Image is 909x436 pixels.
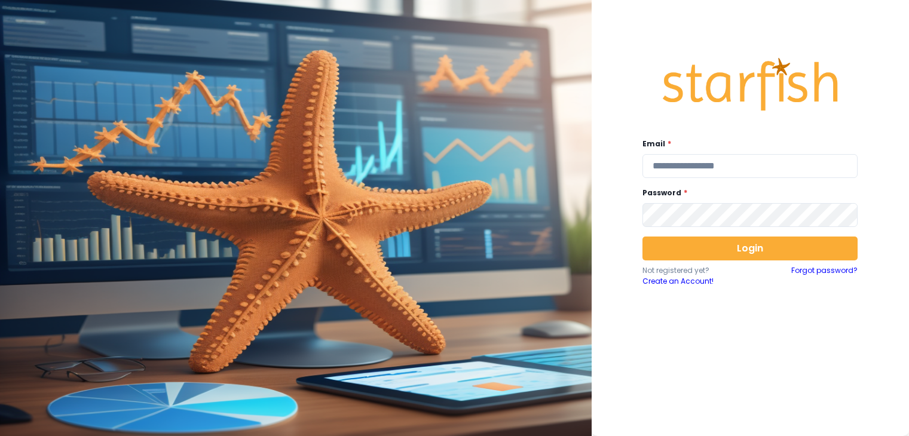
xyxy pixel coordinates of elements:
a: Create an Account! [642,276,750,287]
button: Login [642,237,858,260]
img: Logo.42cb71d561138c82c4ab.png [660,47,840,122]
label: Password [642,188,850,198]
p: Not registered yet? [642,265,750,276]
a: Forgot password? [791,265,858,287]
label: Email [642,139,850,149]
